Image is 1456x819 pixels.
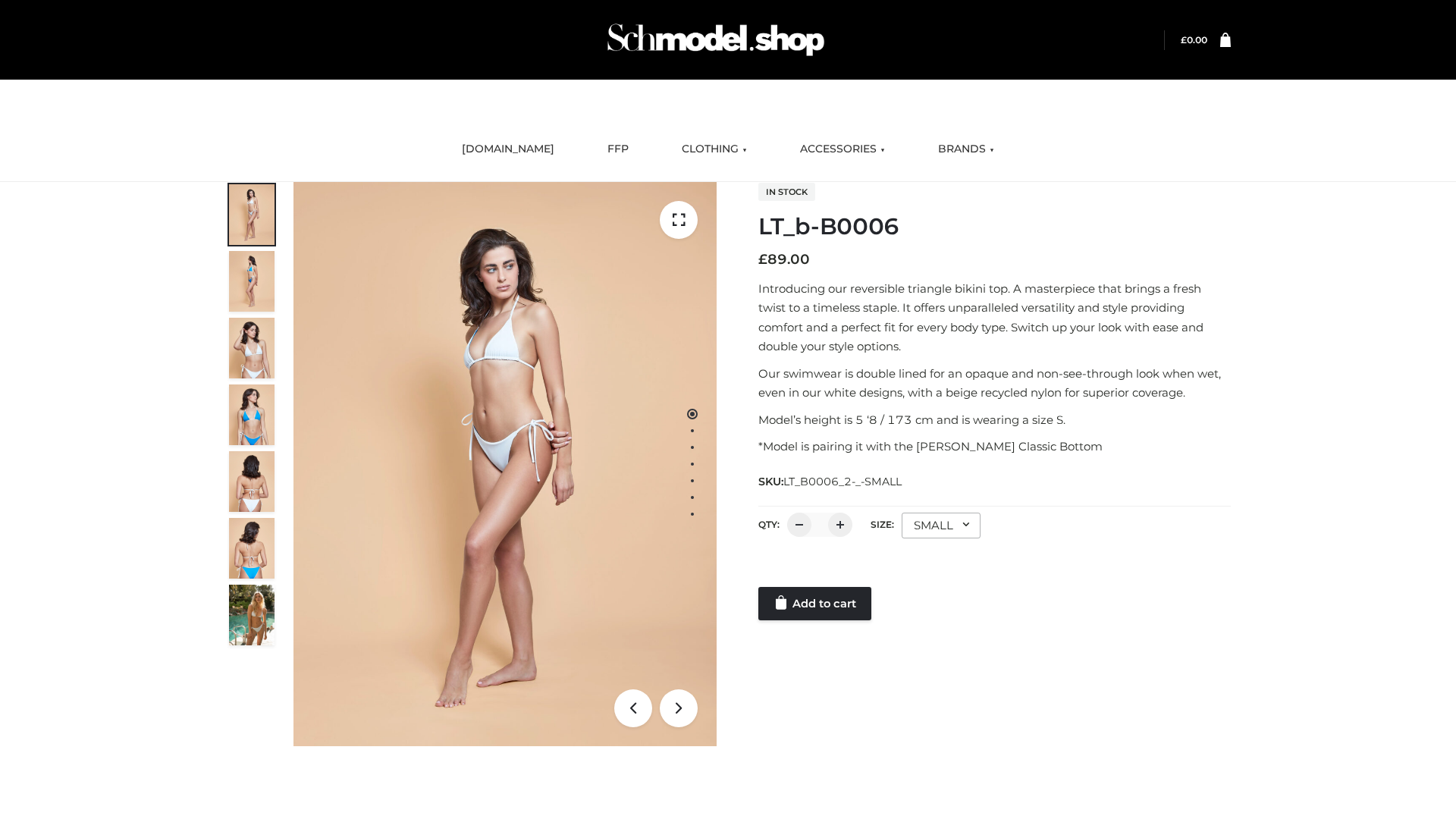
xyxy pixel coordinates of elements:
[229,585,275,645] img: Arieltop_CloudNine_AzureSky2.jpg
[758,364,1231,403] p: Our swimwear is double lined for an opaque and non-see-through look when wet, even in our white d...
[871,519,894,530] label: Size:
[229,318,275,378] img: ArielClassicBikiniTop_CloudNine_AzureSky_OW114ECO_3-scaled.jpg
[758,279,1231,356] p: Introducing our reversible triangle bikini top. A masterpiece that brings a fresh twist to a time...
[758,213,1231,240] h1: LT_b-B0006
[602,10,830,70] img: Schmodel Admin 964
[1181,34,1187,45] span: £
[758,587,871,620] a: Add to cart
[229,384,275,445] img: ArielClassicBikiniTop_CloudNine_AzureSky_OW114ECO_4-scaled.jpg
[229,251,275,312] img: ArielClassicBikiniTop_CloudNine_AzureSky_OW114ECO_2-scaled.jpg
[1181,34,1207,45] bdi: 0.00
[758,251,810,268] bdi: 89.00
[902,513,981,538] div: SMALL
[758,472,903,491] span: SKU:
[789,133,896,166] a: ACCESSORIES
[758,251,767,268] span: £
[596,133,640,166] a: FFP
[229,518,275,579] img: ArielClassicBikiniTop_CloudNine_AzureSky_OW114ECO_8-scaled.jpg
[758,519,780,530] label: QTY:
[293,182,717,746] img: ArielClassicBikiniTop_CloudNine_AzureSky_OW114ECO_1
[758,183,815,201] span: In stock
[758,437,1231,457] p: *Model is pairing it with the [PERSON_NAME] Classic Bottom
[229,184,275,245] img: ArielClassicBikiniTop_CloudNine_AzureSky_OW114ECO_1-scaled.jpg
[783,475,902,488] span: LT_B0006_2-_-SMALL
[1181,34,1207,45] a: £0.00
[450,133,566,166] a: [DOMAIN_NAME]
[229,451,275,512] img: ArielClassicBikiniTop_CloudNine_AzureSky_OW114ECO_7-scaled.jpg
[927,133,1006,166] a: BRANDS
[670,133,758,166] a: CLOTHING
[758,410,1231,430] p: Model’s height is 5 ‘8 / 173 cm and is wearing a size S.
